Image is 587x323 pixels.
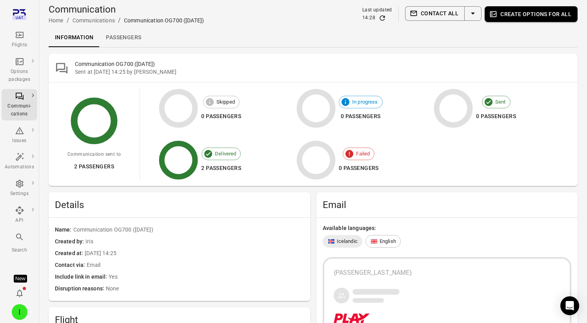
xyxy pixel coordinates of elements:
span: [DATE] 14:25 [85,249,303,258]
li: / [67,16,69,25]
div: Flights [5,41,34,49]
span: Created by [55,237,85,246]
button: Search [2,230,37,256]
span: Yes [109,273,303,281]
span: Email [87,261,303,270]
span: Name [55,226,73,234]
span: Disruption reasons [55,285,106,293]
h2: Email [323,199,572,211]
button: Iris [9,301,31,323]
button: Create options for all [485,6,578,22]
div: 2 passengers [67,162,121,172]
div: Communication OG700 ([DATE]) [124,16,204,24]
div: Open Intercom Messenger [560,296,579,315]
div: Sent at [DATE] 14:25 by [PERSON_NAME] [75,68,571,76]
span: English [380,237,396,245]
div: Split button [405,6,482,21]
div: Automations [5,163,34,171]
li: / [118,16,121,25]
div: Tooltip anchor [14,275,27,283]
a: Home [49,17,64,24]
h2: Communication OG700 ([DATE]) [75,60,571,68]
span: Sent [491,98,510,106]
div: Communication sent to [67,151,121,159]
div: English [365,235,401,248]
span: Icelandic [337,237,358,245]
div: Last updated [362,6,392,14]
span: Communication OG700 ([DATE]) [73,226,304,234]
div: 0 passengers [339,111,383,121]
div: Search [5,246,34,254]
div: Local navigation [49,28,578,47]
a: API [2,203,37,227]
span: Contact via [55,261,87,270]
nav: Breadcrumbs [49,16,204,25]
a: Settings [2,177,37,200]
a: Issues [2,124,37,147]
div: 0 passengers [201,111,241,121]
button: Contact all [405,6,465,21]
a: Communi-cations [2,89,37,120]
h1: Communication [49,3,204,16]
div: 2 passengers [201,163,241,173]
span: Failed [352,150,374,158]
span: Skipped [212,98,239,106]
div: Issues [5,137,34,145]
span: Include link in email [55,273,109,281]
button: Refresh data [378,14,386,22]
span: Iris [85,237,303,246]
img: Company logo [334,314,370,323]
div: 0 passengers [476,111,516,121]
div: {PASSENGER_LAST_NAME} [334,268,561,277]
a: Flights [2,28,37,51]
div: Settings [5,190,34,198]
a: Information [49,28,100,47]
button: Notifications [12,285,27,301]
div: Available languages: [323,224,572,232]
div: 14:28 [362,14,375,22]
a: Options packages [2,55,37,86]
button: Select action [464,6,482,21]
span: None [106,285,304,293]
a: Automations [2,150,37,173]
span: Created at [55,249,85,258]
div: Communications [73,16,115,24]
div: I [12,304,27,320]
div: Icelandic [323,235,362,248]
a: Passengers [100,28,147,47]
div: 0 passengers [339,163,379,173]
span: In progress [348,98,382,106]
div: API [5,217,34,224]
span: Details [55,199,304,211]
div: Communi-cations [5,102,34,118]
div: Options packages [5,68,34,84]
span: Delivered [211,150,240,158]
